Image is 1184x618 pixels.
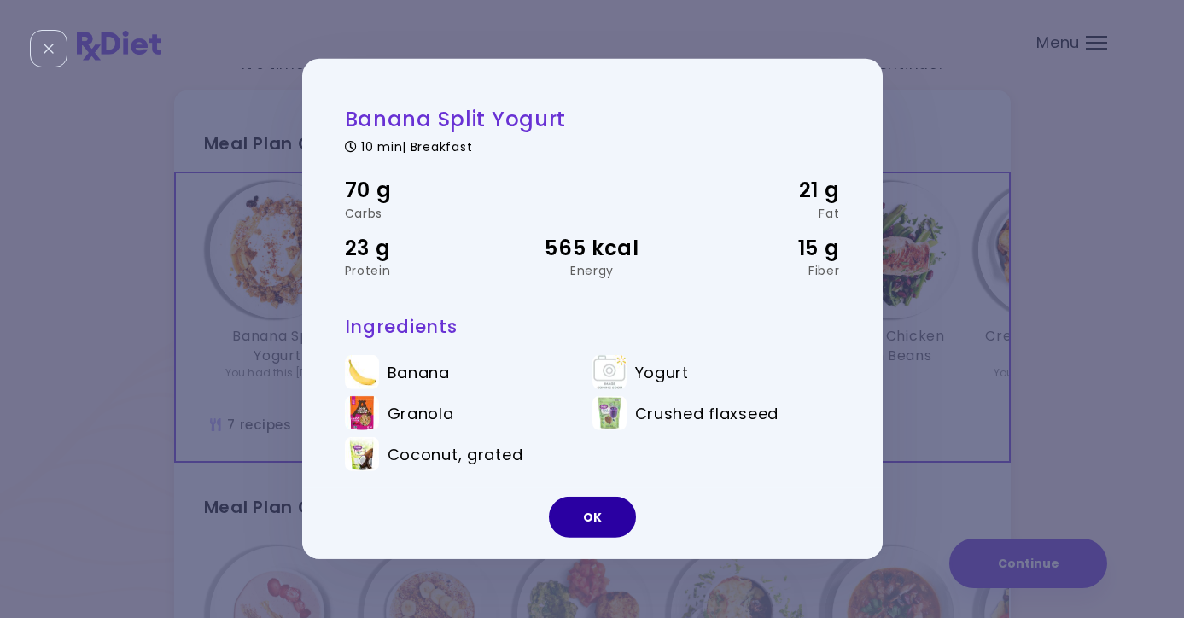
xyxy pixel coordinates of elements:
button: OK [549,497,636,538]
div: 21 g [674,174,839,207]
div: Close [30,30,67,67]
h3: Ingredients [345,315,840,338]
div: 15 g [674,231,839,264]
div: Fiber [674,265,839,277]
span: Yogurt [635,363,689,382]
div: Energy [510,265,674,277]
div: Carbs [345,207,510,219]
div: 23 g [345,231,510,264]
span: Coconut, grated [388,445,523,463]
div: Fat [674,207,839,219]
div: 565 kcal [510,231,674,264]
div: 10 min | Breakfast [345,137,840,153]
div: Protein [345,265,510,277]
span: Granola [388,404,454,423]
div: 70 g [345,174,510,207]
h2: Banana Split Yogurt [345,106,840,132]
span: Crushed flaxseed [635,404,779,423]
span: Banana [388,363,450,382]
